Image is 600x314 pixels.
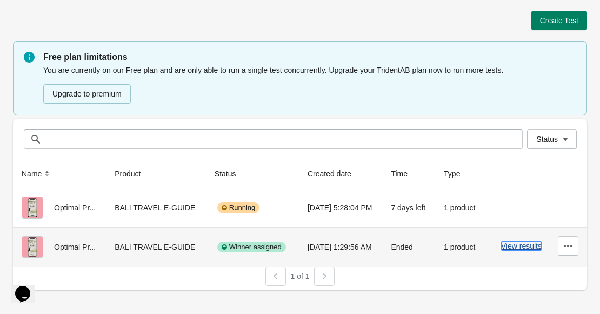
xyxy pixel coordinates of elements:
span: Status [536,135,558,144]
div: [DATE] 5:28:04 PM [308,197,374,219]
div: Optimal Pr... [22,236,97,258]
div: 7 days left [391,197,426,219]
div: 1 product [444,197,476,219]
button: Created date [303,164,366,183]
div: BALI TRAVEL E-GUIDE [115,197,197,219]
button: Product [110,164,156,183]
div: Running [217,202,259,213]
div: BALI TRAVEL E-GUIDE [115,236,197,258]
button: Upgrade to premium [43,84,131,104]
button: Name [17,164,57,183]
span: Create Test [540,16,578,25]
button: Time [386,164,423,183]
p: Free plan limitations [43,51,576,64]
div: Optimal Pr... [22,197,97,219]
button: Type [439,164,475,183]
div: Winner assigned [217,242,286,252]
button: Status [527,129,577,149]
div: 1 product [444,236,476,258]
div: [DATE] 1:29:56 AM [308,236,374,258]
div: Ended [391,236,426,258]
div: You are currently on our Free plan and are only able to run a single test concurrently. Upgrade y... [43,64,576,105]
button: View results [501,242,542,250]
button: Status [210,164,251,183]
button: Create Test [531,11,587,30]
iframe: chat widget [11,271,45,303]
span: 1 of 1 [290,272,309,281]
